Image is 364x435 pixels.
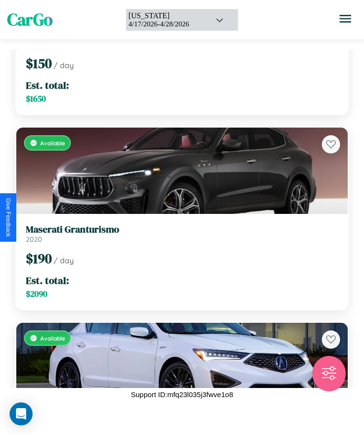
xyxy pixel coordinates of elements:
span: Est. total: [26,78,69,92]
span: / day [54,256,74,265]
span: $ 1650 [26,93,46,105]
div: 4 / 17 / 2026 - 4 / 28 / 2026 [128,20,203,28]
span: 2020 [26,235,42,244]
span: CarGo [7,8,53,31]
span: / day [54,60,74,70]
span: $ 2090 [26,288,47,300]
a: Maserati Granturismo2020 [26,223,338,244]
span: Available [40,140,65,147]
p: Support ID: mfq23l035j3fwve1o8 [131,388,233,401]
span: Available [40,335,65,342]
span: $ 190 [26,249,52,268]
div: Open Intercom Messenger [10,402,33,425]
div: [US_STATE] [128,12,203,20]
div: Give Feedback [5,198,11,237]
h3: Maserati Granturismo [26,223,338,235]
span: Est. total: [26,273,69,287]
span: $ 150 [26,54,52,72]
